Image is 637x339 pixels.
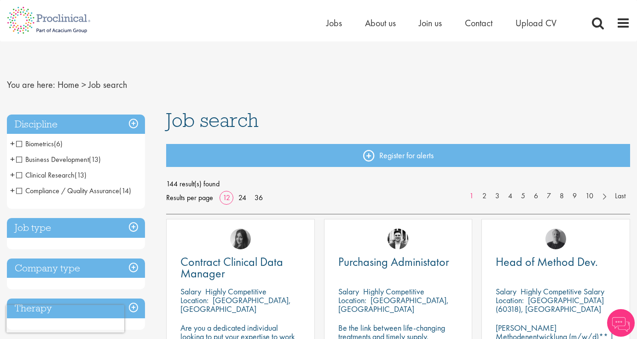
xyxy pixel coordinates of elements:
span: Compliance / Quality Assurance [16,186,131,195]
span: (13) [89,155,101,164]
span: + [10,168,15,182]
a: About us [365,17,396,29]
a: 2 [478,191,491,201]
span: Clinical Research [16,170,75,180]
span: Salary [338,286,359,297]
span: Purchasing Administator [338,254,449,270]
p: Highly Competitive Salary [521,286,604,297]
span: Job search [88,79,127,91]
a: Join us [419,17,442,29]
a: 7 [542,191,556,201]
span: Compliance / Quality Assurance [16,186,119,195]
h3: Discipline [7,115,145,134]
span: Location: [338,295,366,305]
span: + [10,199,15,213]
a: 3 [491,191,504,201]
span: + [10,137,15,150]
span: Biometrics [16,139,63,149]
h3: Therapy [7,299,145,318]
a: Head of Method Dev. [496,256,616,268]
span: > [81,79,86,91]
a: 6 [529,191,543,201]
p: [GEOGRAPHIC_DATA], [GEOGRAPHIC_DATA] [180,295,291,314]
img: Heidi Hennigan [230,229,251,249]
a: 8 [555,191,568,201]
p: [GEOGRAPHIC_DATA], [GEOGRAPHIC_DATA] [338,295,449,314]
span: Clinical Research [16,170,87,180]
iframe: reCAPTCHA [6,305,124,333]
span: You are here: [7,79,55,91]
span: (6) [54,139,63,149]
span: Results per page [166,191,213,205]
a: Jobs [326,17,342,29]
span: 144 result(s) found [166,177,630,191]
h3: Company type [7,259,145,278]
span: Biometrics [16,139,54,149]
img: Chatbot [607,309,635,337]
span: Head of Method Dev. [496,254,598,270]
span: Business Development [16,155,89,164]
p: Highly Competitive [205,286,266,297]
span: Business Development [16,155,101,164]
span: Location: [496,295,524,305]
a: 10 [581,191,598,201]
span: Salary [180,286,201,297]
a: breadcrumb link [58,79,79,91]
a: Contact [465,17,492,29]
a: 12 [220,193,233,202]
span: Location: [180,295,208,305]
p: [GEOGRAPHIC_DATA] (60318), [GEOGRAPHIC_DATA] [496,295,604,314]
a: Contract Clinical Data Manager [180,256,301,279]
span: Contract Clinical Data Manager [180,254,283,281]
a: 4 [504,191,517,201]
span: + [10,152,15,166]
p: Highly Competitive [363,286,424,297]
span: (14) [119,186,131,195]
a: 5 [516,191,530,201]
a: 24 [235,193,249,202]
a: Purchasing Administator [338,256,458,268]
a: Upload CV [515,17,556,29]
img: Felix Zimmer [545,229,566,249]
span: (13) [75,170,87,180]
span: Salary [496,286,516,297]
h3: Job type [7,218,145,238]
a: 9 [568,191,581,201]
img: Edward Little [388,229,408,249]
span: + [10,184,15,197]
a: 1 [465,191,478,201]
a: Last [610,191,630,201]
a: Register for alerts [166,144,630,167]
span: Job search [166,108,259,132]
a: 36 [251,193,266,202]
